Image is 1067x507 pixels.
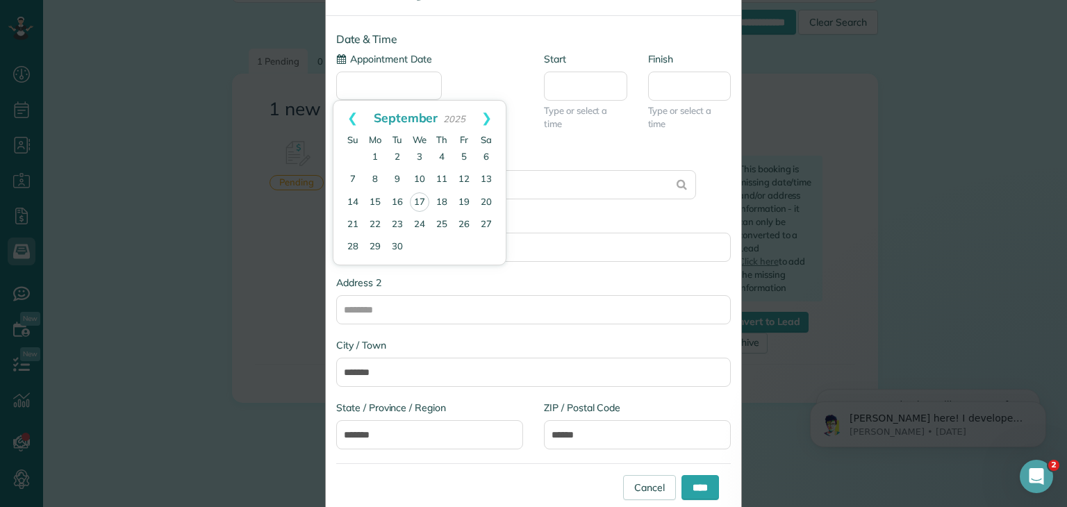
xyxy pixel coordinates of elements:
[364,236,386,258] a: 29
[453,147,475,169] a: 5
[342,214,364,236] a: 21
[481,134,492,145] span: Saturday
[1020,460,1053,493] iframe: Intercom live chat
[386,214,408,236] a: 23
[60,40,240,53] p: [PERSON_NAME] here! I developed the software you're currently trialing (though I have help now!) ...
[336,276,731,290] label: Address 2
[544,104,627,131] span: Type or select a time
[392,134,403,145] span: Tuesday
[364,147,386,169] a: 1
[60,53,240,66] p: Message from Alexandre, sent 1d ago
[1048,460,1059,471] span: 2
[431,214,453,236] a: 25
[336,151,731,163] h4: Address
[460,134,468,145] span: Friday
[431,192,453,214] a: 18
[544,52,627,66] label: Start
[408,169,431,191] a: 10
[342,236,364,258] a: 28
[369,134,381,145] span: Monday
[648,52,731,66] label: Finish
[453,169,475,191] a: 12
[431,147,453,169] a: 4
[347,134,358,145] span: Sunday
[431,169,453,191] a: 11
[443,113,465,124] span: 2025
[21,29,257,75] div: message notification from Alexandre, 1d ago. Alex here! I developed the software you're currently...
[475,147,497,169] a: 6
[336,213,731,227] label: Address 1
[468,101,506,135] a: Next
[386,192,408,214] a: 16
[336,33,731,45] h4: Date & Time
[453,214,475,236] a: 26
[333,101,372,135] a: Prev
[475,214,497,236] a: 27
[436,134,447,145] span: Thursday
[623,475,676,500] a: Cancel
[364,214,386,236] a: 22
[453,192,475,214] a: 19
[364,169,386,191] a: 8
[386,236,408,258] a: 30
[364,192,386,214] a: 15
[336,401,523,415] label: State / Province / Region
[475,169,497,191] a: 13
[374,110,438,125] span: September
[336,338,731,352] label: City / Town
[475,192,497,214] a: 20
[408,147,431,169] a: 3
[31,42,53,64] img: Profile image for Alexandre
[648,104,731,131] span: Type or select a time
[336,52,432,66] label: Appointment Date
[544,401,731,415] label: ZIP / Postal Code
[342,169,364,191] a: 7
[342,192,364,214] a: 14
[413,134,427,145] span: Wednesday
[408,214,431,236] a: 24
[410,192,429,212] a: 17
[386,147,408,169] a: 2
[386,169,408,191] a: 9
